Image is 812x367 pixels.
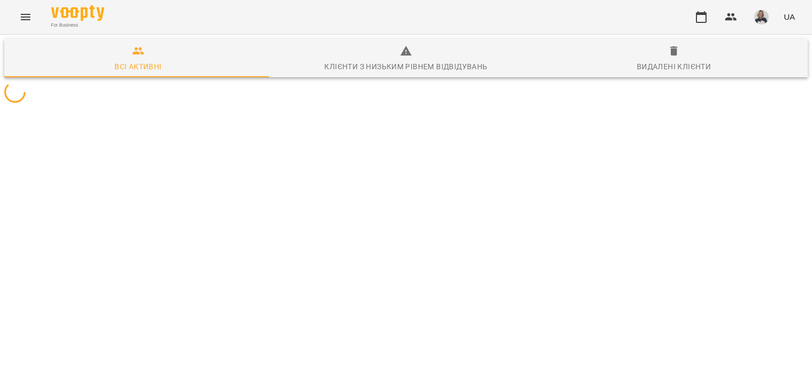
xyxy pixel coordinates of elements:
[780,7,799,27] button: UA
[784,11,795,22] span: UA
[51,5,104,21] img: Voopty Logo
[324,60,487,73] div: Клієнти з низьким рівнем відвідувань
[637,60,711,73] div: Видалені клієнти
[13,4,38,30] button: Menu
[754,10,769,25] img: 60ff81f660890b5dd62a0e88b2ac9d82.jpg
[51,22,104,29] span: For Business
[114,60,161,73] div: Всі активні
